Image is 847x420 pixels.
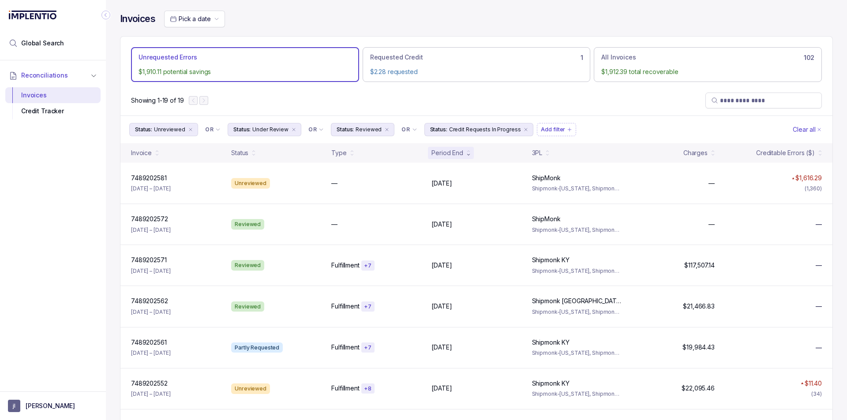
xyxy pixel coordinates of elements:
[131,308,171,316] p: [DATE] – [DATE]
[791,123,824,136] button: Clear Filters
[8,400,20,412] span: User initials
[532,349,622,357] p: Shipmonk-[US_STATE], Shipmonk-[US_STATE], Shipmonk-[US_STATE]
[532,390,622,398] p: Shipmonk-[US_STATE], Shipmonk-[US_STATE], Shipmonk-[US_STATE]
[431,343,452,352] p: [DATE]
[233,125,251,134] p: Status:
[131,226,171,234] p: [DATE] – [DATE]
[231,260,264,271] div: Reviewed
[401,126,410,133] p: OR
[231,301,264,312] div: Reviewed
[8,400,98,412] button: User initials[PERSON_NAME]
[5,85,101,121] div: Reconciliations
[364,303,372,310] p: + 7
[398,123,420,136] button: Filter Chip Connector undefined
[805,184,822,193] div: (1,360)
[308,126,317,133] p: OR
[139,67,352,76] p: $1,910.11 potential savings
[816,220,822,229] span: —
[532,267,622,275] p: Shipmonk-[US_STATE], Shipmonk-[US_STATE], Shipmonk-[US_STATE]
[12,87,94,103] div: Invoices
[816,261,822,270] span: —
[129,123,198,136] button: Filter Chip Unreviewed
[231,219,264,230] div: Reviewed
[12,103,94,119] div: Credit Tracker
[532,184,622,193] p: Shipmonk-[US_STATE], Shipmonk-[US_STATE], Shipmonk-[US_STATE]
[131,96,184,105] div: Remaining page entries
[522,126,529,133] div: remove content
[131,256,167,264] p: 7489202571
[424,123,534,136] li: Filter Chip Credit Requests In Progress
[364,262,372,269] p: + 7
[431,220,452,229] p: [DATE]
[532,149,543,157] div: 3PL
[795,174,822,182] p: $1,616.29
[331,343,359,352] p: Fulfillment
[601,53,636,62] p: All Invoices
[290,126,297,133] div: remove content
[683,149,708,157] div: Charges
[231,342,283,353] div: Partly Requested
[131,47,822,82] ul: Action Tab Group
[331,302,359,311] p: Fulfillment
[370,67,583,76] p: $2.28 requested
[228,123,301,136] button: Filter Chip Under Review
[135,125,152,134] p: Status:
[383,126,390,133] div: remove content
[431,384,452,393] p: [DATE]
[131,297,168,305] p: 7489202562
[684,261,714,270] p: $117,507.14
[231,383,270,394] div: Unreviewed
[101,10,111,20] div: Collapse Icon
[811,390,822,398] div: (34)
[170,15,210,23] search: Date Range Picker
[231,149,248,157] div: Status
[331,261,359,270] p: Fulfillment
[682,343,715,352] p: $19,984.43
[532,379,570,388] p: Shipmonk KY
[532,297,622,305] p: Shipmonk [GEOGRAPHIC_DATA]
[581,54,583,61] h6: 1
[131,349,171,357] p: [DATE] – [DATE]
[131,149,152,157] div: Invoice
[449,125,521,134] p: Credit Requests In Progress
[131,390,171,398] p: [DATE] – [DATE]
[231,178,270,189] div: Unreviewed
[364,385,372,392] p: + 8
[164,11,225,27] button: Date Range Picker
[252,125,289,134] p: Under Review
[5,66,101,85] button: Reconciliations
[139,53,197,62] p: Unrequested Errors
[537,123,576,136] button: Filter Chip Add filter
[708,220,715,229] p: —
[430,125,447,134] p: Status:
[331,220,337,229] p: —
[305,123,327,136] button: Filter Chip Connector undefined
[131,96,184,105] p: Showing 1-19 of 19
[331,179,337,188] p: —
[401,126,417,133] li: Filter Chip Connector undefined
[431,179,452,188] p: [DATE]
[756,149,815,157] div: Creditable Errors ($)
[154,125,185,134] p: Unreviewed
[331,123,394,136] li: Filter Chip Reviewed
[205,126,214,133] p: OR
[120,13,155,25] h4: Invoices
[532,174,561,182] p: ShipMonk
[131,338,167,347] p: 7489202561
[804,54,814,61] h6: 102
[431,149,463,157] div: Period End
[131,184,171,193] p: [DATE] – [DATE]
[308,126,324,133] li: Filter Chip Connector undefined
[431,261,452,270] p: [DATE]
[331,149,346,157] div: Type
[187,126,194,133] div: remove content
[337,125,354,134] p: Status:
[532,338,570,347] p: Shipmonk KY
[805,379,822,388] p: $11.40
[601,67,814,76] p: $1,912.39 total recoverable
[21,71,68,80] span: Reconciliations
[541,125,565,134] p: Add filter
[801,382,803,384] img: red pointer upwards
